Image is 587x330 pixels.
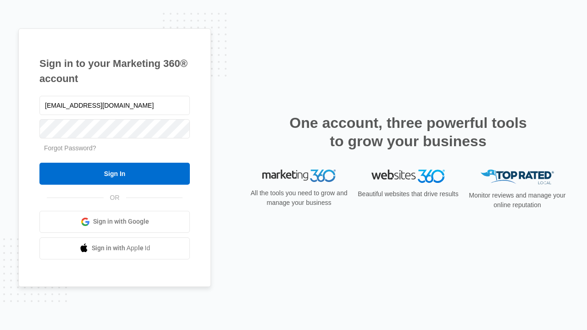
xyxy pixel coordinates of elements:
[44,144,96,152] a: Forgot Password?
[357,189,460,199] p: Beautiful websites that drive results
[39,56,190,86] h1: Sign in to your Marketing 360® account
[371,170,445,183] img: Websites 360
[104,193,126,203] span: OR
[93,217,149,226] span: Sign in with Google
[39,237,190,259] a: Sign in with Apple Id
[287,114,530,150] h2: One account, three powerful tools to grow your business
[248,188,350,208] p: All the tools you need to grow and manage your business
[481,170,554,185] img: Top Rated Local
[39,96,190,115] input: Email
[262,170,336,182] img: Marketing 360
[466,191,569,210] p: Monitor reviews and manage your online reputation
[92,243,150,253] span: Sign in with Apple Id
[39,211,190,233] a: Sign in with Google
[39,163,190,185] input: Sign In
